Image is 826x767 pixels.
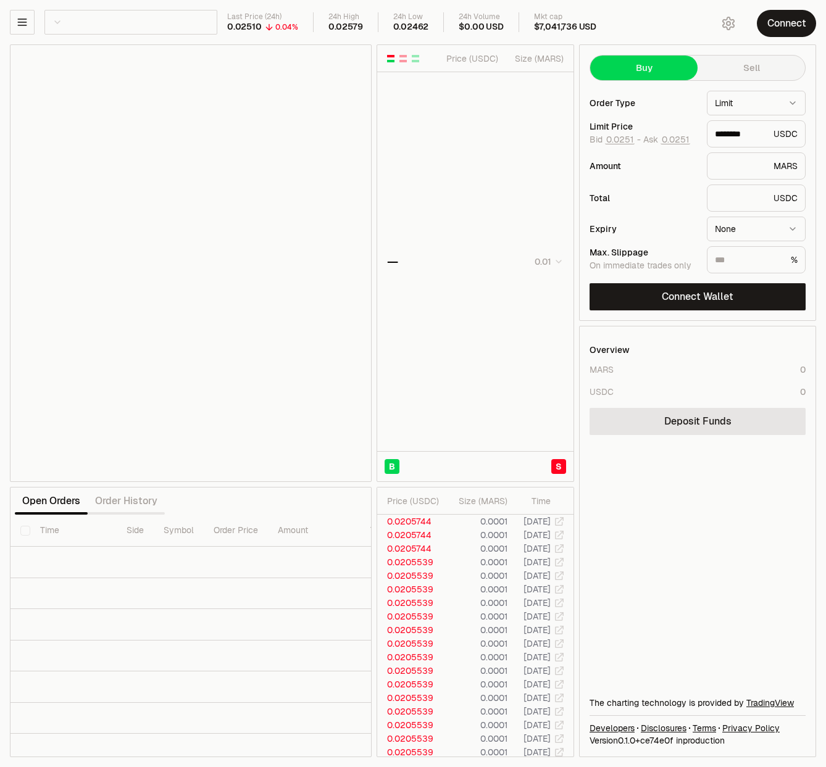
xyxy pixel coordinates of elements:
[707,217,806,241] button: None
[444,745,508,759] td: 0.0001
[377,745,444,759] td: 0.0205539
[20,526,30,536] button: Select all
[590,722,635,734] a: Developers
[204,515,268,547] th: Order Price
[524,529,551,541] time: [DATE]
[707,246,806,273] div: %
[640,735,674,746] span: ce74e0ff97eee18d53fc23e2aba5260d2a838738
[524,679,551,690] time: [DATE]
[444,650,508,664] td: 0.0001
[377,664,444,678] td: 0.0205539
[444,732,508,745] td: 0.0001
[590,162,697,170] div: Amount
[524,624,551,636] time: [DATE]
[693,722,716,734] a: Terms
[377,528,444,542] td: 0.0205744
[590,248,697,257] div: Max. Slippage
[377,718,444,732] td: 0.0205539
[590,122,697,131] div: Limit Price
[524,652,551,663] time: [DATE]
[444,569,508,583] td: 0.0001
[387,253,398,270] div: —
[509,52,564,65] div: Size ( MARS )
[361,515,453,547] th: Total
[524,543,551,554] time: [DATE]
[746,697,794,708] a: TradingView
[88,489,165,513] button: Order History
[800,363,806,376] div: 0
[590,194,697,202] div: Total
[444,610,508,623] td: 0.0001
[524,611,551,622] time: [DATE]
[444,691,508,705] td: 0.0001
[518,495,551,507] div: Time
[10,45,371,481] iframe: Financial Chart
[377,623,444,637] td: 0.0205539
[454,495,507,507] div: Size ( MARS )
[377,691,444,705] td: 0.0205539
[707,152,806,180] div: MARS
[377,650,444,664] td: 0.0205539
[444,583,508,596] td: 0.0001
[444,705,508,718] td: 0.0001
[524,692,551,703] time: [DATE]
[444,528,508,542] td: 0.0001
[800,386,806,398] div: 0
[590,135,641,146] span: Bid -
[328,12,363,22] div: 24h High
[443,52,498,65] div: Price ( USDC )
[524,719,551,731] time: [DATE]
[590,99,697,107] div: Order Type
[707,91,806,115] button: Limit
[377,583,444,596] td: 0.0205539
[641,722,686,734] a: Disclosures
[377,542,444,555] td: 0.0205744
[531,254,564,269] button: 0.01
[389,460,395,473] span: B
[398,54,408,64] button: Show Sell Orders Only
[377,569,444,583] td: 0.0205539
[643,135,690,146] span: Ask
[590,363,614,376] div: MARS
[227,22,262,33] div: 0.02510
[534,22,596,33] div: $7,041,736 USD
[556,460,562,473] span: S
[524,570,551,581] time: [DATE]
[524,733,551,744] time: [DATE]
[707,184,806,212] div: USDC
[377,515,444,528] td: 0.0205744
[459,22,503,33] div: $0.00 USD
[268,515,361,547] th: Amount
[524,638,551,649] time: [DATE]
[590,408,806,435] a: Deposit Funds
[757,10,816,37] button: Connect
[698,56,805,80] button: Sell
[411,54,420,64] button: Show Buy Orders Only
[444,623,508,637] td: 0.0001
[377,637,444,650] td: 0.0205539
[393,12,429,22] div: 24h Low
[154,515,204,547] th: Symbol
[117,515,154,547] th: Side
[444,678,508,691] td: 0.0001
[444,664,508,678] td: 0.0001
[387,495,444,507] div: Price ( USDC )
[524,557,551,568] time: [DATE]
[15,489,88,513] button: Open Orders
[444,637,508,650] td: 0.0001
[275,22,298,32] div: 0.04%
[534,12,596,22] div: Mkt cap
[444,596,508,610] td: 0.0001
[707,120,806,147] div: USDC
[377,610,444,623] td: 0.0205539
[393,22,429,33] div: 0.02462
[444,542,508,555] td: 0.0001
[590,283,806,310] button: Connect Wallet
[377,596,444,610] td: 0.0205539
[444,515,508,528] td: 0.0001
[524,597,551,608] time: [DATE]
[590,386,614,398] div: USDC
[377,555,444,569] td: 0.0205539
[590,56,698,80] button: Buy
[377,678,444,691] td: 0.0205539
